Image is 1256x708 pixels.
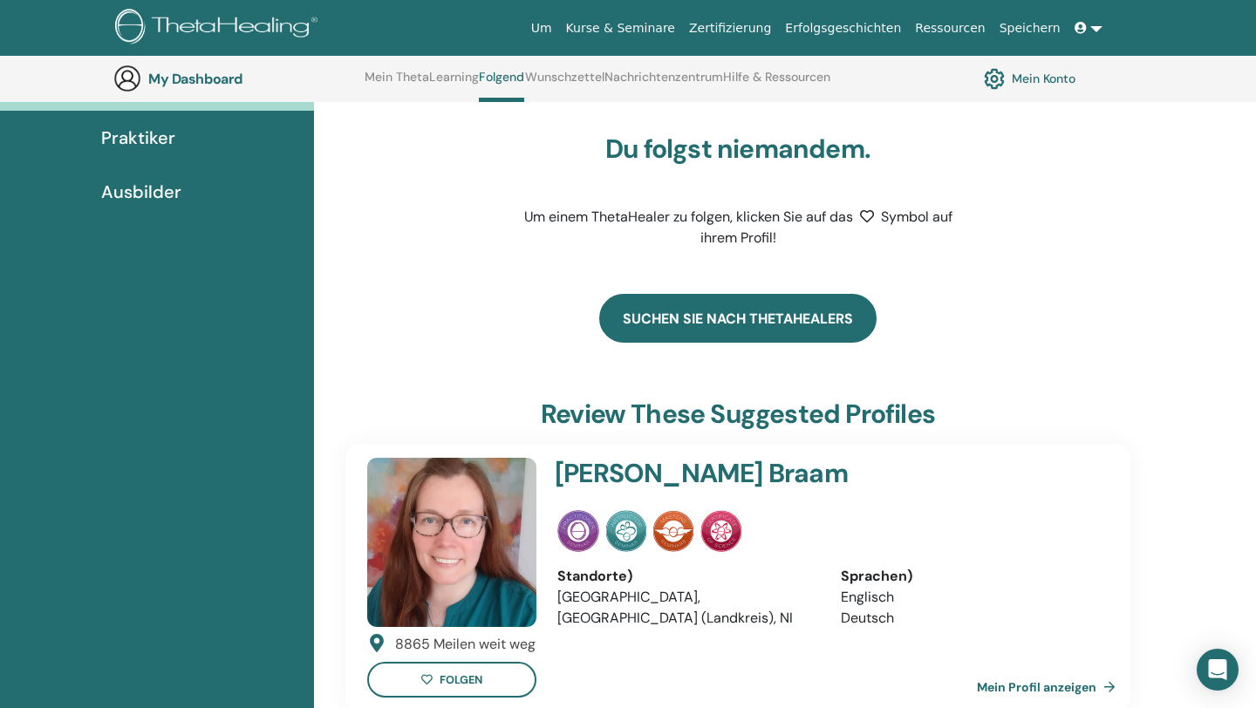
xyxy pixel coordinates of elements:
h3: Review these suggested profiles [541,398,935,430]
a: Erfolgsgeschichten [778,12,908,44]
a: Mein ThetaLearning [365,70,479,98]
div: 8865 Meilen weit weg [395,634,536,655]
a: Zertifizierung [682,12,778,44]
li: Englisch [841,587,1098,608]
a: Nachrichtenzentrum [604,70,723,98]
a: Folgend [479,70,524,102]
h4: [PERSON_NAME] Braam [555,458,1007,489]
span: Ausbilder [101,179,181,205]
a: Mein Konto [984,64,1075,93]
a: Mein Profil anzeigen [977,670,1123,705]
h3: My Dashboard [148,71,323,87]
img: default.jpg [367,458,536,627]
a: Ressourcen [908,12,992,44]
a: Hilfe & Ressourcen [723,70,830,98]
a: Wunschzettel [525,70,604,98]
a: Suchen Sie nach ThetaHealers [599,294,877,343]
li: [GEOGRAPHIC_DATA], [GEOGRAPHIC_DATA] (Landkreis), NI [557,587,815,629]
a: Speichern [993,12,1068,44]
img: generic-user-icon.jpg [113,65,141,92]
li: Deutsch [841,608,1098,629]
div: Sprachen) [841,566,1098,587]
div: Standorte) [557,566,815,587]
h3: Du folgst niemandem. [520,133,956,165]
span: Praktiker [101,125,175,151]
img: logo.png [115,9,324,48]
a: Kurse & Seminare [559,12,682,44]
a: Um [524,12,559,44]
div: Open Intercom Messenger [1197,649,1239,691]
img: cog.svg [984,64,1005,93]
button: folgen [367,662,536,698]
p: Um einem ThetaHealer zu folgen, klicken Sie auf das Symbol auf ihrem Profil! [520,207,956,248]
